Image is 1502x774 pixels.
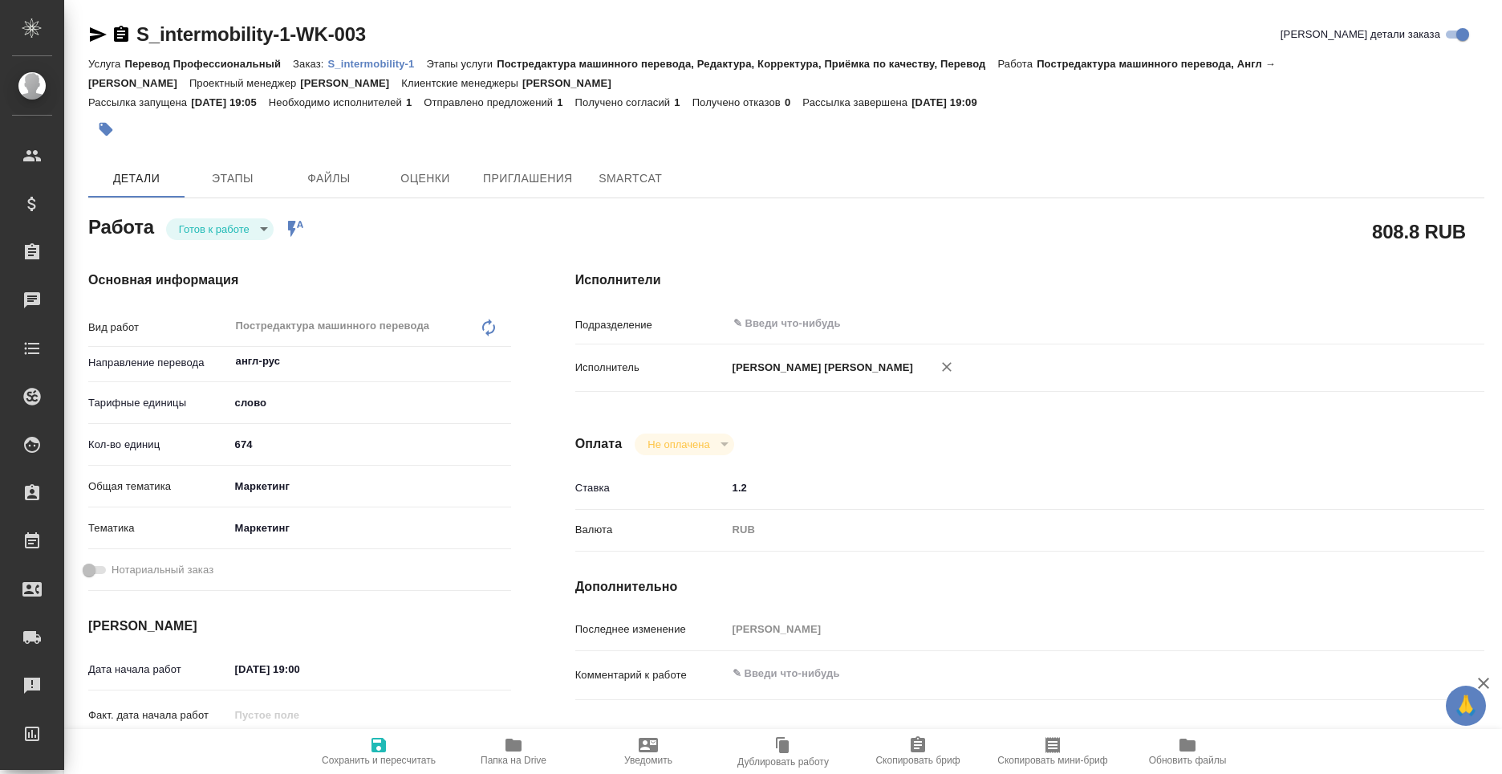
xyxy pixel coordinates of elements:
[112,25,131,44] button: Скопировать ссылку
[174,222,254,236] button: Готов к работе
[88,320,229,336] p: Вид работ
[785,96,802,108] p: 0
[1372,218,1466,245] h2: 808.8 RUB
[424,96,557,108] p: Отправлено предложений
[592,169,669,189] span: SmartCat
[575,434,623,454] h4: Оплата
[88,211,154,240] h2: Работа
[322,755,436,766] span: Сохранить и пересчитать
[575,522,727,538] p: Валюта
[229,389,511,417] div: слово
[575,667,727,683] p: Комментарий к работе
[737,756,829,768] span: Дублировать работу
[483,169,573,189] span: Приглашения
[290,169,367,189] span: Файлы
[229,658,370,681] input: ✎ Введи что-нибудь
[481,755,546,766] span: Папка на Drive
[727,617,1409,641] input: Пустое поле
[88,437,229,453] p: Кол-во единиц
[229,473,511,500] div: Маркетинг
[229,515,511,542] div: Маркетинг
[88,25,108,44] button: Скопировать ссылку для ЯМессенджера
[727,476,1409,499] input: ✎ Введи что-нибудь
[575,96,675,108] p: Получено согласий
[727,360,914,376] p: [PERSON_NAME] [PERSON_NAME]
[557,96,574,108] p: 1
[502,360,505,363] button: Open
[875,755,960,766] span: Скопировать бриф
[194,169,271,189] span: Этапы
[1281,26,1440,43] span: [PERSON_NAME] детали заказа
[229,433,511,456] input: ✎ Введи что-нибудь
[191,96,269,108] p: [DATE] 19:05
[387,169,464,189] span: Оценки
[269,96,406,108] p: Необходимо исполнителей
[575,360,727,376] p: Исполнитель
[1400,322,1403,325] button: Open
[727,516,1409,544] div: RUB
[575,577,1484,597] h4: Дополнительно
[929,349,964,385] button: Удалить исполнителя
[88,355,229,371] p: Направление перевода
[401,77,522,89] p: Клиентские менеджеры
[997,755,1107,766] span: Скопировать мини-бриф
[293,58,327,70] p: Заказ:
[581,729,716,774] button: Уведомить
[229,703,370,727] input: Пустое поле
[300,77,401,89] p: [PERSON_NAME]
[575,271,1484,290] h4: Исполнители
[802,96,911,108] p: Рассылка завершена
[124,58,293,70] p: Перевод Профессиональный
[850,729,985,774] button: Скопировать бриф
[88,617,511,636] h4: [PERSON_NAME]
[98,169,175,189] span: Детали
[727,722,1409,749] textarea: /Clients/intermobility/Orders/S_intermobility-1/Translated/S_intermobility-1-WK-003
[88,96,191,108] p: Рассылка запущена
[635,434,733,455] div: Готов к работе
[575,480,727,496] p: Ставка
[88,58,124,70] p: Услуга
[328,56,427,70] a: S_intermobility-1
[998,58,1037,70] p: Работа
[328,58,427,70] p: S_intermobility-1
[575,317,727,333] p: Подразделение
[446,729,581,774] button: Папка на Drive
[497,58,997,70] p: Постредактура машинного перевода, Редактура, Корректура, Приёмка по качеству, Перевод
[88,707,229,723] p: Факт. дата начала работ
[311,729,446,774] button: Сохранить и пересчитать
[88,479,229,495] p: Общая тематика
[88,662,229,678] p: Дата начала работ
[1446,686,1486,726] button: 🙏
[166,218,274,240] div: Готов к работе
[643,438,714,451] button: Не оплачена
[716,729,850,774] button: Дублировать работу
[88,520,229,536] p: Тематика
[522,77,623,89] p: [PERSON_NAME]
[136,23,366,45] a: S_intermobility-1-WK-003
[692,96,785,108] p: Получено отказов
[406,96,424,108] p: 1
[1452,689,1480,723] span: 🙏
[624,755,672,766] span: Уведомить
[1149,755,1227,766] span: Обновить файлы
[88,112,124,147] button: Добавить тэг
[426,58,497,70] p: Этапы услуги
[575,621,727,638] p: Последнее изменение
[88,395,229,411] p: Тарифные единицы
[674,96,692,108] p: 1
[88,271,511,290] h4: Основная информация
[189,77,300,89] p: Проектный менеджер
[1120,729,1255,774] button: Обновить файлы
[911,96,989,108] p: [DATE] 19:09
[112,562,213,578] span: Нотариальный заказ
[732,314,1350,333] input: ✎ Введи что-нибудь
[985,729,1120,774] button: Скопировать мини-бриф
